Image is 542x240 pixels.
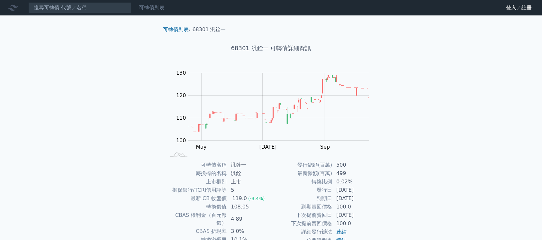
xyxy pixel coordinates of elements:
[271,161,332,169] td: 發行總額(百萬)
[332,169,376,178] td: 499
[332,186,376,194] td: [DATE]
[173,70,379,150] g: Chart
[227,227,271,235] td: 3.0%
[176,115,186,121] tspan: 110
[158,44,384,53] h1: 68301 汎銓一 可轉債詳細資訊
[271,186,332,194] td: 發行日
[332,203,376,211] td: 100.0
[188,75,369,132] g: Series
[271,203,332,211] td: 到期賣回價格
[271,211,332,219] td: 下次提前賣回日
[176,70,186,76] tspan: 130
[176,137,186,143] tspan: 100
[336,229,347,235] a: 連結
[271,178,332,186] td: 轉換比例
[332,211,376,219] td: [DATE]
[227,178,271,186] td: 上市
[510,209,542,240] div: 聊天小工具
[227,186,271,194] td: 5
[166,161,227,169] td: 可轉債名稱
[271,228,332,236] td: 詳細發行辦法
[501,3,537,13] a: 登入／註冊
[227,169,271,178] td: 汎銓
[166,227,227,235] td: CBAS 折現率
[259,144,277,150] tspan: [DATE]
[320,144,330,150] tspan: Sep
[271,169,332,178] td: 最新餘額(百萬)
[166,186,227,194] td: 擔保銀行/TCRI信用評等
[227,211,271,227] td: 4.89
[271,194,332,203] td: 到期日
[166,203,227,211] td: 轉換價值
[166,169,227,178] td: 轉換標的名稱
[332,194,376,203] td: [DATE]
[28,2,131,13] input: 搜尋可轉債 代號／名稱
[227,203,271,211] td: 108.05
[166,211,227,227] td: CBAS 權利金（百元報價）
[271,219,332,228] td: 下次提前賣回價格
[163,26,191,33] li: ›
[176,92,186,98] tspan: 120
[332,219,376,228] td: 100.0
[510,209,542,240] iframe: Chat Widget
[227,161,271,169] td: 汎銓一
[332,161,376,169] td: 500
[248,196,265,201] span: (-3.4%)
[196,144,207,150] tspan: May
[231,195,248,202] div: 119.0
[166,194,227,203] td: 最新 CB 收盤價
[139,5,165,11] a: 可轉債列表
[166,178,227,186] td: 上市櫃別
[193,26,226,33] li: 68301 汎銓一
[163,26,189,32] a: 可轉債列表
[332,178,376,186] td: 0.02%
